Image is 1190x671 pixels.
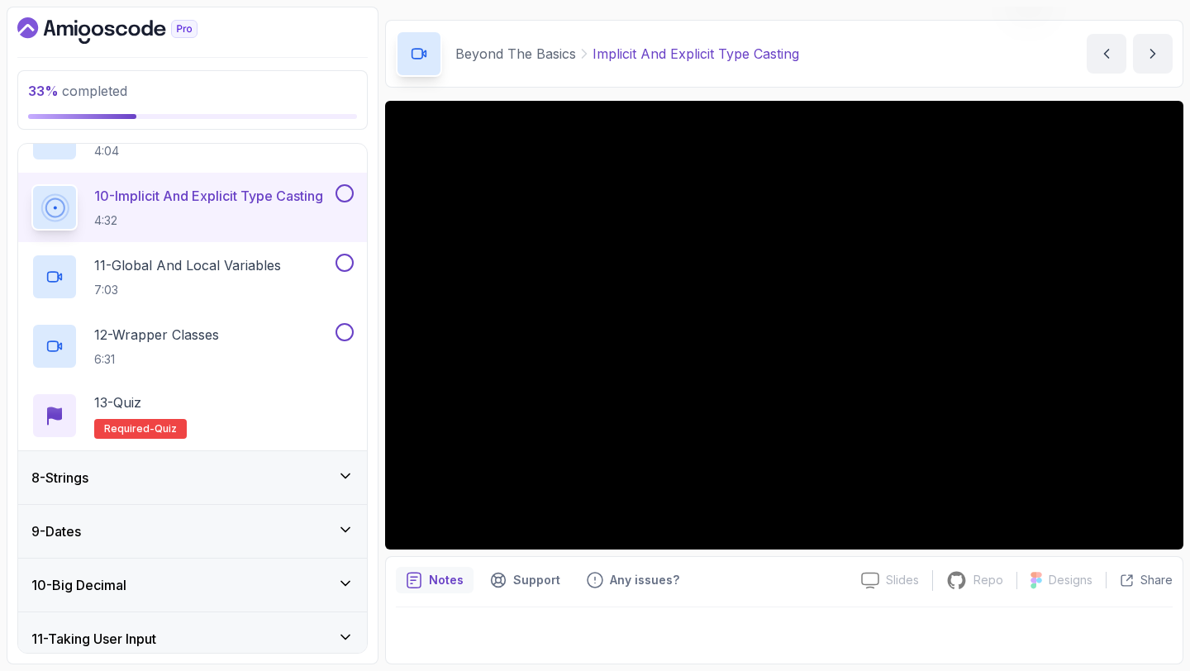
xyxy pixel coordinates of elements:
p: Share [1140,572,1173,588]
iframe: 10 - Implicit and Explicit Type Casting [385,101,1183,550]
button: 12-Wrapper Classes6:31 [31,323,354,369]
p: Support [513,572,560,588]
p: 4:32 [94,212,323,229]
p: 11 - Global And Local Variables [94,255,281,275]
button: 8-Strings [18,451,367,504]
h3: 9 - Dates [31,521,81,541]
h3: 11 - Taking User Input [31,629,156,649]
p: Slides [886,572,919,588]
p: Repo [973,572,1003,588]
button: Feedback button [577,567,689,593]
span: quiz [155,422,177,435]
button: 10-Implicit And Explicit Type Casting4:32 [31,184,354,231]
button: 13-QuizRequired-quiz [31,393,354,439]
button: next content [1133,34,1173,74]
p: 6:31 [94,351,219,368]
p: 12 - Wrapper Classes [94,325,219,345]
h3: 8 - Strings [31,468,88,488]
p: Notes [429,572,464,588]
span: completed [28,83,127,99]
button: Share [1106,572,1173,588]
p: Any issues? [610,572,679,588]
p: 10 - Implicit And Explicit Type Casting [94,186,323,206]
a: Dashboard [17,17,236,44]
p: 13 - Quiz [94,393,141,412]
p: 7:03 [94,282,281,298]
h3: 10 - Big Decimal [31,575,126,595]
button: 10-Big Decimal [18,559,367,612]
span: Required- [104,422,155,435]
button: 11-Taking User Input [18,612,367,665]
p: Implicit And Explicit Type Casting [593,44,799,64]
button: previous content [1087,34,1126,74]
span: 33 % [28,83,59,99]
p: 4:04 [94,143,210,159]
button: 9-Dates [18,505,367,558]
button: notes button [396,567,474,593]
button: 11-Global And Local Variables7:03 [31,254,354,300]
button: Support button [480,567,570,593]
p: Designs [1049,572,1092,588]
p: Beyond The Basics [455,44,576,64]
